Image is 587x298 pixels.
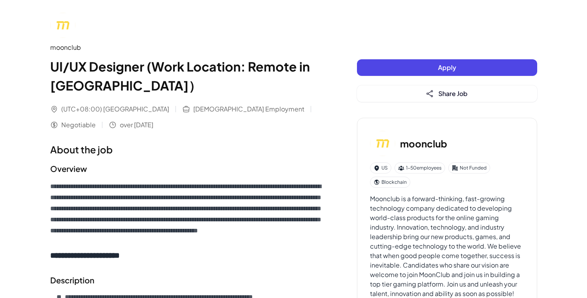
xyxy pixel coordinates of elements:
[394,162,445,174] div: 1-50 employees
[357,85,537,102] button: Share Job
[438,63,456,72] span: Apply
[448,162,490,174] div: Not Funded
[438,89,468,98] span: Share Job
[50,57,325,95] h1: UI/UX Designer (Work Location: Remote in [GEOGRAPHIC_DATA]）
[120,120,153,130] span: over [DATE]
[357,59,537,76] button: Apply
[370,131,395,156] img: mo
[370,162,391,174] div: US
[50,142,325,157] h1: About the job
[61,104,169,114] span: (UTC+08:00) [GEOGRAPHIC_DATA]
[50,13,75,38] img: mo
[50,43,325,52] div: moonclub
[50,274,325,286] h2: Description
[61,120,96,130] span: Negotiable
[193,104,304,114] span: [DEMOGRAPHIC_DATA] Employment
[400,136,447,151] h3: moonclub
[370,177,410,188] div: Blockchain
[50,163,325,175] h2: Overview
